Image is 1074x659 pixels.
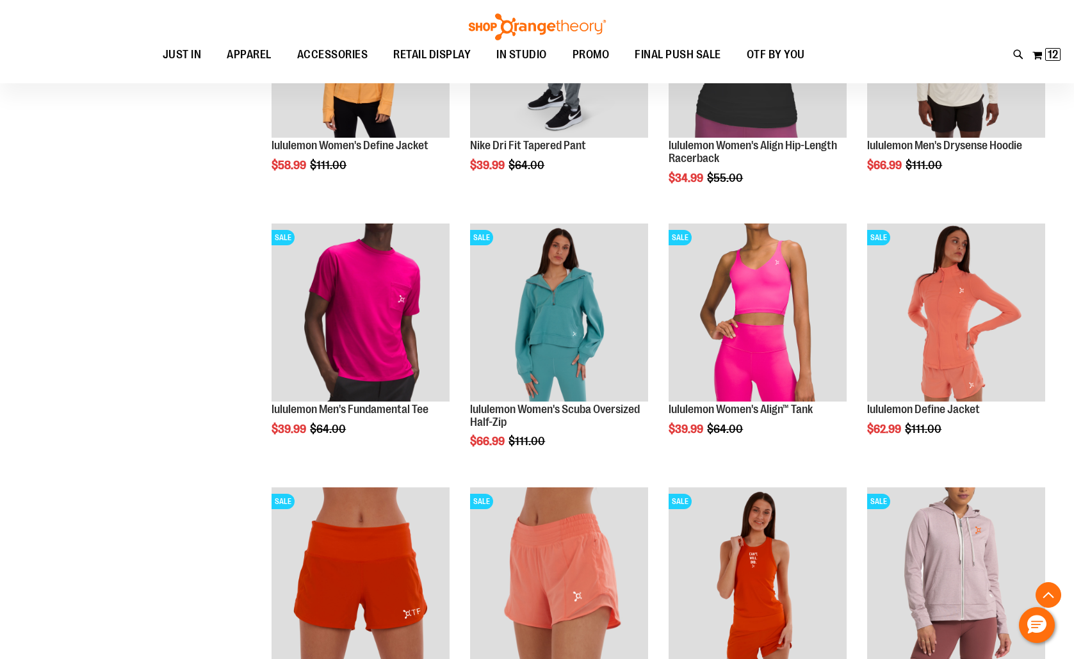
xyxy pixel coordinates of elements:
span: SALE [272,230,295,245]
span: SALE [669,494,692,509]
a: lululemon Women's Align Hip-Length Racerback [669,139,837,165]
a: OTF lululemon Mens The Fundamental T Wild BerrySALE [272,224,450,403]
span: $55.00 [707,172,745,184]
span: $64.00 [310,423,348,435]
span: SALE [867,230,890,245]
a: JUST IN [150,40,215,70]
span: OTF BY YOU [747,40,805,69]
a: lululemon Women's Define Jacket [272,139,428,152]
span: $66.99 [470,435,507,448]
span: $111.00 [905,423,943,435]
span: $39.99 [272,423,308,435]
a: Product image for lululemon Womens Align TankSALE [669,224,847,403]
a: lululemon Men's Fundamental Tee [272,403,428,416]
span: ACCESSORIES [297,40,368,69]
span: $39.99 [669,423,705,435]
a: APPAREL [214,40,284,70]
a: lululemon Men's Drysense Hoodie [867,139,1022,152]
img: Product image for lululemon Womens Align Tank [669,224,847,402]
span: $111.00 [906,159,944,172]
span: 12 [1048,48,1058,61]
span: $34.99 [669,172,705,184]
span: SALE [470,494,493,509]
span: SALE [470,230,493,245]
a: Nike Dri Fit Tapered Pant [470,139,586,152]
span: FINAL PUSH SALE [635,40,721,69]
div: product [861,217,1052,468]
div: product [662,217,853,468]
span: $58.99 [272,159,308,172]
span: APPAREL [227,40,272,69]
a: Product image for lululemon Define JacketSALE [867,224,1045,403]
span: $66.99 [867,159,904,172]
a: lululemon Women's Scuba Oversized Half-Zip [470,403,640,428]
img: Product image for lululemon Womens Scuba Oversized Half Zip [470,224,648,402]
button: Hello, have a question? Let’s chat. [1019,607,1055,643]
a: OTF BY YOU [734,40,818,70]
span: $62.99 [867,423,903,435]
img: OTF lululemon Mens The Fundamental T Wild Berry [272,224,450,402]
div: product [265,217,456,468]
span: $111.00 [509,435,547,448]
div: product [464,217,655,480]
button: Back To Top [1036,582,1061,608]
span: IN STUDIO [496,40,547,69]
span: $64.00 [707,423,745,435]
a: RETAIL DISPLAY [380,40,484,70]
span: PROMO [573,40,610,69]
span: RETAIL DISPLAY [393,40,471,69]
span: SALE [867,494,890,509]
span: $111.00 [310,159,348,172]
a: IN STUDIO [484,40,560,70]
span: JUST IN [163,40,202,69]
span: $64.00 [509,159,546,172]
img: Shop Orangetheory [467,13,608,40]
a: FINAL PUSH SALE [622,40,734,69]
a: ACCESSORIES [284,40,381,70]
a: Product image for lululemon Womens Scuba Oversized Half ZipSALE [470,224,648,403]
a: lululemon Define Jacket [867,403,980,416]
img: Product image for lululemon Define Jacket [867,224,1045,402]
a: PROMO [560,40,622,70]
span: SALE [272,494,295,509]
span: $39.99 [470,159,507,172]
span: SALE [669,230,692,245]
a: lululemon Women's Align™ Tank [669,403,813,416]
